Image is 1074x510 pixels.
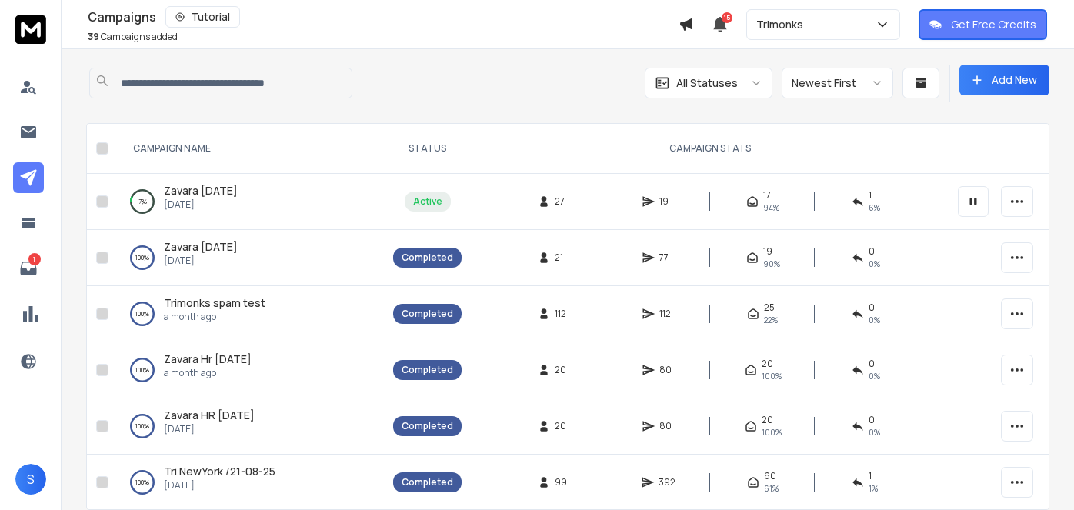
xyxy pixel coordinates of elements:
div: Completed [402,420,453,432]
span: 22 % [764,314,778,326]
span: 112 [555,308,570,320]
span: Tri NewYork /21-08-25 [164,464,275,478]
span: 0 [869,414,875,426]
a: Zavara [DATE] [164,239,238,255]
span: 80 [659,364,675,376]
div: Active [413,195,442,208]
span: 0 [869,245,875,258]
p: 100 % [135,418,149,434]
span: 80 [659,420,675,432]
span: 61 % [764,482,779,495]
span: 20 [555,420,570,432]
button: Tutorial [165,6,240,28]
p: [DATE] [164,255,238,267]
div: Campaigns [88,6,679,28]
span: 20 [555,364,570,376]
span: 21 [555,252,570,264]
p: Get Free Credits [951,17,1036,32]
span: 90 % [763,258,780,270]
span: 0 % [869,426,880,438]
span: Trimonks spam test [164,295,265,310]
span: 25 [764,302,775,314]
p: All Statuses [676,75,738,91]
button: Add New [959,65,1049,95]
span: 0 % [869,314,880,326]
p: a month ago [164,311,265,323]
p: [DATE] [164,479,275,492]
th: CAMPAIGN STATS [471,124,949,174]
p: 7 % [138,194,147,209]
button: Newest First [782,68,893,98]
span: 1 [869,470,872,482]
span: 0 [869,358,875,370]
a: Zavara [DATE] [164,183,238,198]
span: Zavara [DATE] [164,239,238,254]
span: 17 [763,189,771,202]
td: 100%Trimonks spam testa month ago [115,286,384,342]
button: S [15,464,46,495]
span: 0 % [869,370,880,382]
td: 100%Zavara [DATE][DATE] [115,230,384,286]
span: 1 % [869,482,878,495]
p: a month ago [164,367,252,379]
p: [DATE] [164,423,255,435]
a: Tri NewYork /21-08-25 [164,464,275,479]
div: Completed [402,476,453,488]
span: 112 [659,308,675,320]
span: 0 % [869,258,880,270]
span: 27 [555,195,570,208]
span: 1 [869,189,872,202]
div: Completed [402,364,453,376]
span: 6 % [869,202,880,214]
span: 392 [659,476,675,488]
th: CAMPAIGN NAME [115,124,384,174]
div: Completed [402,252,453,264]
p: 100 % [135,250,149,265]
span: 99 [555,476,570,488]
td: 7%Zavara [DATE][DATE] [115,174,384,230]
span: Zavara HR [DATE] [164,408,255,422]
span: 94 % [763,202,779,214]
p: 100 % [135,306,149,322]
span: Zavara Hr [DATE] [164,352,252,366]
p: Trimonks [756,17,809,32]
a: Trimonks spam test [164,295,265,311]
p: 1 [28,253,41,265]
span: 39 [88,30,99,43]
p: 100 % [135,475,149,490]
span: 20 [762,414,773,426]
th: STATUS [384,124,471,174]
span: 77 [659,252,675,264]
span: 19 [763,245,772,258]
p: 100 % [135,362,149,378]
span: 100 % [762,426,782,438]
button: Get Free Credits [919,9,1047,40]
a: 1 [13,253,44,284]
span: 60 [764,470,776,482]
span: 19 [659,195,675,208]
a: Zavara HR [DATE] [164,408,255,423]
p: [DATE] [164,198,238,211]
p: Campaigns added [88,31,178,43]
td: 100%Zavara HR [DATE][DATE] [115,398,384,455]
span: 15 [722,12,732,23]
td: 100%Zavara Hr [DATE]a month ago [115,342,384,398]
div: Completed [402,308,453,320]
span: 100 % [762,370,782,382]
span: 20 [762,358,773,370]
span: 0 [869,302,875,314]
a: Zavara Hr [DATE] [164,352,252,367]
